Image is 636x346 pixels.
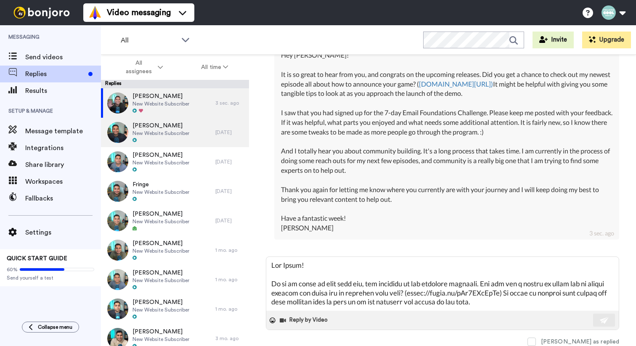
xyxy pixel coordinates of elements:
span: Integrations [25,143,101,153]
span: Settings [25,227,101,238]
img: 959aad5c-536e-47b8-b17d-509b4e31d035-thumb.jpg [107,92,128,114]
span: Collapse menu [38,324,72,330]
span: Message template [25,126,101,136]
span: New Website Subscriber [132,159,189,166]
span: New Website Subscriber [132,100,189,107]
img: b9fa4640-5485-4dbf-b5a3-791626b9fa47-thumb.jpg [107,240,128,261]
span: Fringe [132,180,189,189]
div: Hey [PERSON_NAME]! It is so great to hear from you, and congrats on the upcoming releases. Did yo... [281,50,612,233]
button: Upgrade [582,32,631,48]
button: Invite [533,32,574,48]
span: [PERSON_NAME] [132,239,189,248]
span: Share library [25,160,101,170]
a: [PERSON_NAME]New Website Subscriber[DATE] [101,206,249,235]
span: Workspaces [25,177,101,187]
div: 1 mo. ago [215,247,245,254]
span: Send yourself a test [7,275,94,281]
button: All assignees [103,55,182,79]
span: Fallbacks [25,193,101,203]
div: [DATE] [215,217,245,224]
span: QUICK START GUIDE [7,256,67,261]
span: All assignees [122,59,156,76]
a: [PERSON_NAME]New Website Subscriber1 mo. ago [101,265,249,294]
span: [PERSON_NAME] [132,328,189,336]
img: 585420a9-613e-4858-aea9-50c60ace9d18-thumb.jpg [107,181,128,202]
span: Video messaging [107,7,171,18]
span: Send videos [25,52,101,62]
a: [PERSON_NAME]New Website Subscriber3 sec. ago [101,88,249,118]
button: Reply by Video [279,314,330,327]
img: 597eff12-b9ff-4154-b1f9-7edbd0d8e982-thumb.jpg [107,151,128,172]
img: vm-color.svg [88,6,102,19]
img: 5503c079-8434-43eb-b459-1195c101dd54-thumb.jpg [107,298,128,320]
a: [PERSON_NAME]New Website Subscriber1 mo. ago [101,235,249,265]
span: New Website Subscriber [132,306,189,313]
img: 48dc751e-15e4-4b40-a70b-fde4ee43a450-thumb.jpg [107,269,128,290]
div: [DATE] [215,129,245,136]
a: FringeNew Website Subscriber[DATE] [101,177,249,206]
span: Results [25,86,101,96]
img: c4965c2b-0330-4603-9b6c-f50cb49e8353-thumb.jpg [107,122,128,143]
div: [DATE] [215,158,245,165]
button: All time [182,60,248,75]
div: 1 mo. ago [215,306,245,312]
div: 3 sec. ago [589,229,614,238]
button: Collapse menu [22,322,79,333]
img: bj-logo-header-white.svg [10,7,73,18]
span: 60% [7,266,18,273]
span: [PERSON_NAME] [132,151,189,159]
a: [PERSON_NAME]New Website Subscriber[DATE] [101,147,249,177]
div: 3 sec. ago [215,100,245,106]
span: Replies [25,69,85,79]
span: New Website Subscriber [132,248,189,254]
div: [PERSON_NAME] as replied [541,338,619,346]
span: [PERSON_NAME] [132,92,189,100]
img: send-white.svg [600,317,609,324]
span: [PERSON_NAME] [132,269,189,277]
span: All [121,35,177,45]
div: Replies [101,80,249,88]
a: [PERSON_NAME]New Website Subscriber1 mo. ago [101,294,249,324]
a: [PERSON_NAME]New Website Subscriber[DATE] [101,118,249,147]
span: New Website Subscriber [132,130,189,137]
span: New Website Subscriber [132,277,189,284]
div: 3 mo. ago [215,335,245,342]
span: New Website Subscriber [132,336,189,343]
a: [DOMAIN_NAME][URL]) [419,80,493,88]
div: [DATE] [215,188,245,195]
img: 9c075419-7f5a-4a4f-886a-322c9d60562d-thumb.jpg [107,210,128,231]
span: New Website Subscriber [132,218,189,225]
span: [PERSON_NAME] [132,121,189,130]
span: [PERSON_NAME] [132,298,189,306]
span: [PERSON_NAME] [132,210,189,218]
span: New Website Subscriber [132,189,189,195]
div: 1 mo. ago [215,276,245,283]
